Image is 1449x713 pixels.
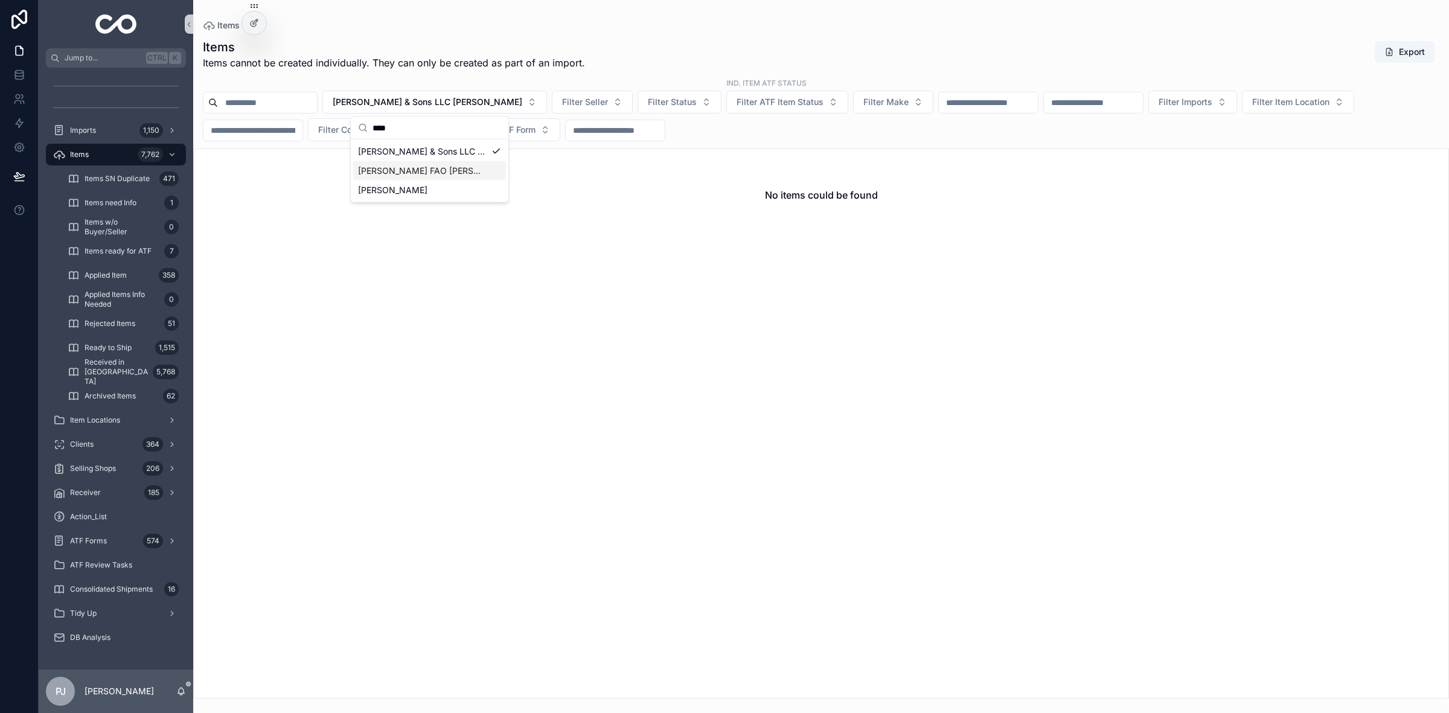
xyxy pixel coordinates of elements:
[70,512,107,522] span: Action_List
[46,458,186,479] a: Selling Shops206
[70,150,89,159] span: Items
[46,144,186,165] a: Items7,762
[358,145,487,158] span: [PERSON_NAME] & Sons LLC [PERSON_NAME]
[164,220,179,234] div: 0
[138,147,163,162] div: 7,762
[85,685,154,697] p: [PERSON_NAME]
[85,217,159,237] span: Items w/o Buyer/Seller
[60,192,186,214] a: Items need Info1
[164,582,179,596] div: 16
[60,385,186,407] a: Archived Items62
[648,96,697,108] span: Filter Status
[65,53,141,63] span: Jump to...
[70,464,116,473] span: Selling Shops
[85,357,148,386] span: Received in [GEOGRAPHIC_DATA]
[46,554,186,576] a: ATF Review Tasks
[638,91,721,114] button: Select Button
[60,240,186,262] a: Items ready for ATF7
[144,485,163,500] div: 185
[552,91,633,114] button: Select Button
[95,14,137,34] img: App logo
[726,91,848,114] button: Select Button
[164,292,179,307] div: 0
[155,341,179,355] div: 1,515
[70,584,153,594] span: Consolidated Shipments
[142,461,163,476] div: 206
[60,313,186,334] a: Rejected Items51
[1375,41,1435,63] button: Export
[308,118,460,141] button: Select Button
[203,19,240,31] a: Items
[159,171,179,186] div: 471
[853,91,933,114] button: Select Button
[85,198,136,208] span: Items need Info
[164,244,179,258] div: 7
[60,337,186,359] a: Ready to Ship1,515
[1159,96,1212,108] span: Filter Imports
[60,216,186,238] a: Items w/o Buyer/Seller0
[85,290,159,309] span: Applied Items Info Needed
[146,52,168,64] span: Ctrl
[60,264,186,286] a: Applied Item358
[60,361,186,383] a: Received in [GEOGRAPHIC_DATA]5,768
[465,118,560,141] button: Select Button
[46,506,186,528] a: Action_List
[85,391,136,401] span: Archived Items
[203,39,585,56] h1: Items
[85,270,127,280] span: Applied Item
[203,56,585,70] span: Items cannot be created individually. They can only be created as part of an import.
[70,536,107,546] span: ATF Forms
[153,365,179,379] div: 5,768
[46,627,186,648] a: DB Analysis
[159,268,179,283] div: 358
[85,319,135,328] span: Rejected Items
[358,165,487,177] span: [PERSON_NAME] FAO [PERSON_NAME]
[46,409,186,431] a: Item Locations
[142,437,163,452] div: 364
[358,184,427,196] span: [PERSON_NAME]
[863,96,909,108] span: Filter Make
[1148,91,1237,114] button: Select Button
[318,124,435,136] span: Filter Consolidated Shipment
[56,684,66,699] span: PJ
[70,440,94,449] span: Clients
[46,433,186,455] a: Clients364
[70,560,132,570] span: ATF Review Tasks
[70,488,101,497] span: Receiver
[39,68,193,664] div: scrollable content
[726,77,807,88] label: ind. Item ATF Status
[46,120,186,141] a: Imports1,150
[70,415,120,425] span: Item Locations
[164,316,179,331] div: 51
[1252,96,1329,108] span: Filter Item Location
[70,126,96,135] span: Imports
[85,174,150,184] span: Items SN Duplicate
[60,168,186,190] a: Items SN Duplicate471
[163,389,179,403] div: 62
[333,96,522,108] span: [PERSON_NAME] & Sons LLC [PERSON_NAME]
[737,96,824,108] span: Filter ATF Item Status
[139,123,163,138] div: 1,150
[46,578,186,600] a: Consolidated Shipments16
[46,482,186,504] a: Receiver185
[70,609,97,618] span: Tidy Up
[164,196,179,210] div: 1
[1242,91,1354,114] button: Select Button
[70,633,110,642] span: DB Analysis
[46,603,186,624] a: Tidy Up
[85,343,132,353] span: Ready to Ship
[60,289,186,310] a: Applied Items Info Needed0
[143,534,163,548] div: 574
[46,48,186,68] button: Jump to...CtrlK
[562,96,608,108] span: Filter Seller
[170,53,180,63] span: K
[351,139,508,202] div: Suggestions
[46,530,186,552] a: ATF Forms574
[765,188,878,202] h2: No items could be found
[217,19,240,31] span: Items
[85,246,152,256] span: Items ready for ATF
[322,91,547,114] button: Select Button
